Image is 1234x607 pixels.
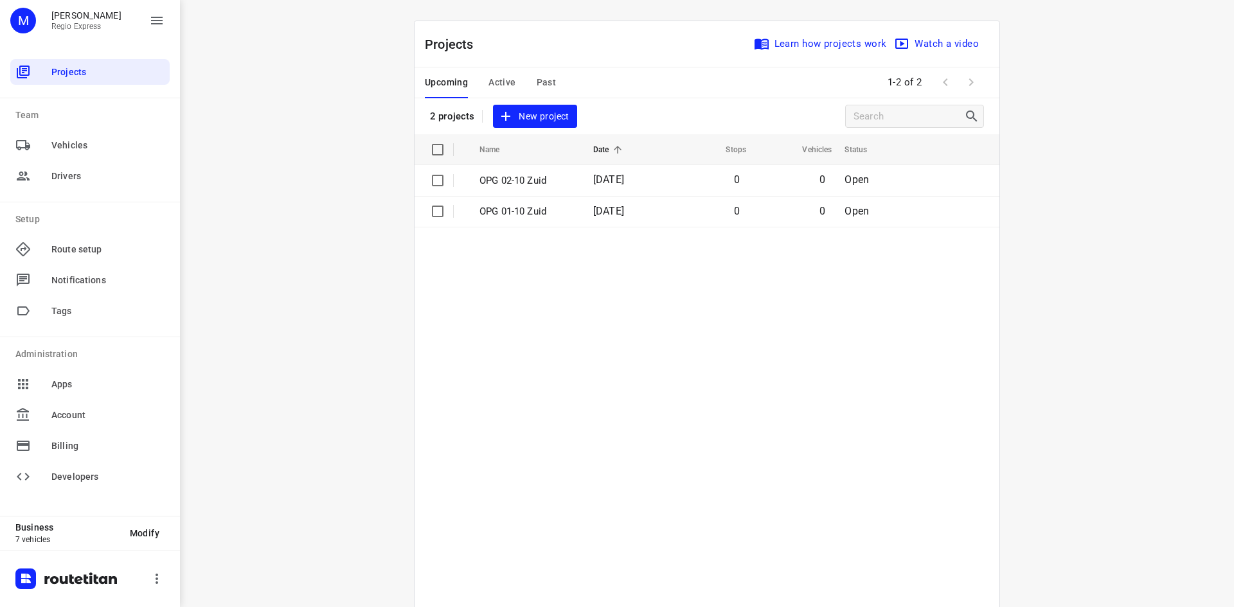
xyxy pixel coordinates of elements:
span: Notifications [51,274,165,287]
span: Open [845,173,869,186]
span: Route setup [51,243,165,256]
span: Past [537,75,557,91]
span: Tags [51,304,165,318]
span: New project [501,109,569,125]
div: Billing [10,433,170,459]
span: Name [479,142,517,157]
div: Route setup [10,236,170,262]
span: Drivers [51,170,165,183]
div: Vehicles [10,132,170,158]
p: 7 vehicles [15,535,120,544]
span: [DATE] [593,205,624,217]
div: Account [10,402,170,428]
button: New project [493,105,577,128]
div: Apps [10,371,170,397]
span: Developers [51,470,165,484]
span: 0 [734,173,740,186]
span: 0 [734,205,740,217]
span: Billing [51,439,165,453]
div: M [10,8,36,33]
p: Setup [15,213,170,226]
p: Team [15,109,170,122]
span: Apps [51,378,165,391]
div: Tags [10,298,170,324]
span: Next Page [958,69,984,95]
span: Status [845,142,884,157]
input: Search projects [854,107,964,127]
p: 2 projects [430,110,474,122]
p: Regio Express [51,22,121,31]
span: Active [488,75,515,91]
span: 0 [819,205,825,217]
div: Projects [10,59,170,85]
span: 0 [819,173,825,186]
p: Administration [15,347,170,361]
p: OPG 01-10 Zuid [479,204,574,219]
p: Projects [425,35,484,54]
div: Notifications [10,267,170,293]
span: [DATE] [593,173,624,186]
span: Projects [51,66,165,79]
button: Modify [120,522,170,545]
p: OPG 02-10 Zuid [479,173,574,188]
span: Previous Page [933,69,958,95]
span: Open [845,205,869,217]
span: Vehicles [785,142,832,157]
span: Upcoming [425,75,468,91]
div: Developers [10,464,170,489]
span: Vehicles [51,139,165,152]
span: Account [51,409,165,422]
span: Date [593,142,626,157]
span: Stops [709,142,746,157]
div: Drivers [10,163,170,189]
span: 1-2 of 2 [882,69,927,96]
p: Business [15,522,120,532]
div: Search [964,109,983,124]
p: Max Bisseling [51,10,121,21]
span: Modify [130,528,159,538]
